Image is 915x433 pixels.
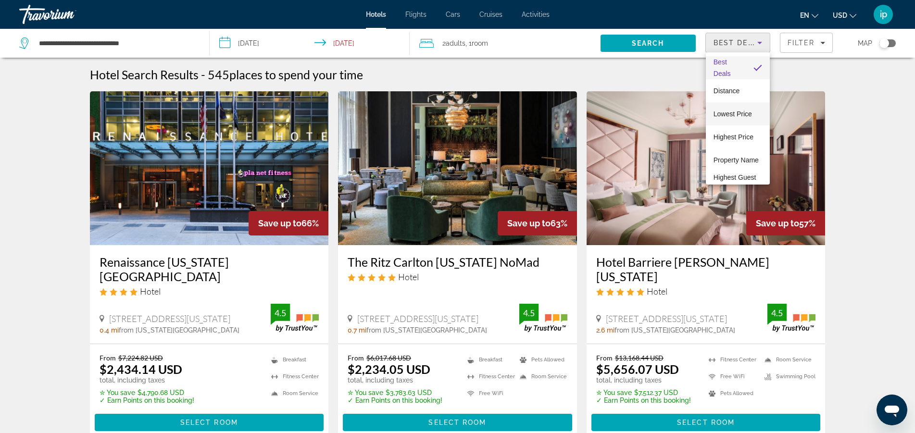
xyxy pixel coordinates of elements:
span: Lowest Price [714,110,752,118]
span: Best Deals [714,58,731,77]
span: Highest Price [714,133,753,141]
span: Highest Guest Rating [714,173,756,193]
span: Property Name [714,156,759,164]
span: Distance [714,87,740,95]
div: Sort by [706,52,770,185]
iframe: Button to launch messaging window [877,395,907,425]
